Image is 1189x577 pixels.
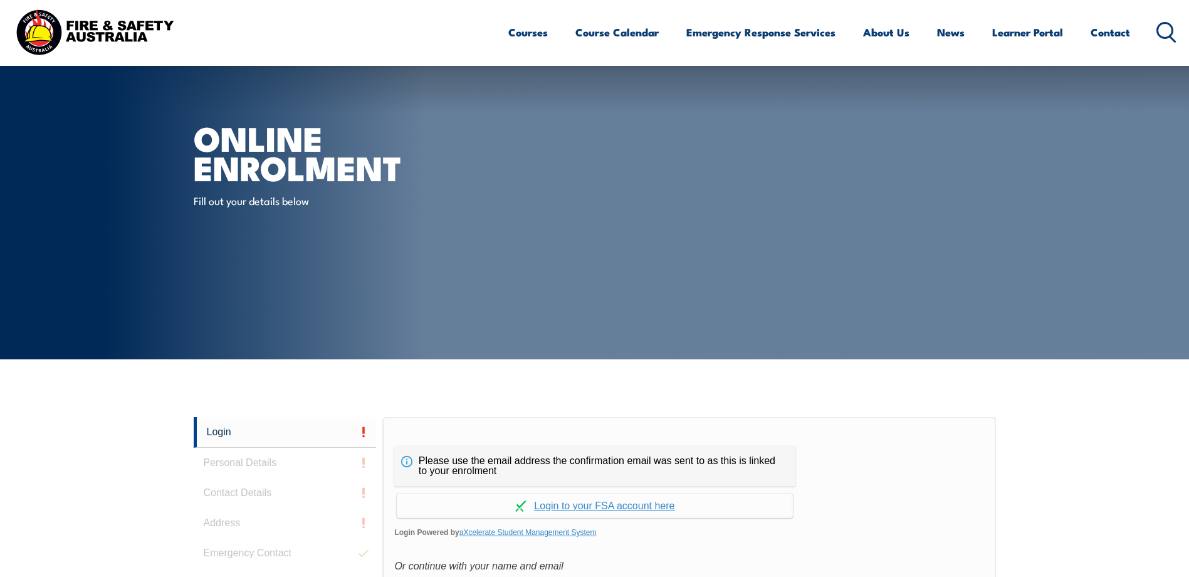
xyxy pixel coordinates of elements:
div: Please use the email address the confirmation email was sent to as this is linked to your enrolment [394,446,795,486]
img: Log in withaxcelerate [515,500,526,512]
a: About Us [863,16,909,49]
a: News [937,16,965,49]
a: Emergency Response Services [686,16,835,49]
a: aXcelerate Student Management System [459,528,597,537]
p: Fill out your details below [194,193,422,208]
div: Or continue with your name and email [394,557,984,576]
a: Contact [1091,16,1130,49]
a: Courses [508,16,548,49]
a: Login [194,417,377,448]
h1: Online Enrolment [194,123,503,181]
a: Course Calendar [575,16,659,49]
a: Learner Portal [992,16,1063,49]
span: Login Powered by [394,523,984,542]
